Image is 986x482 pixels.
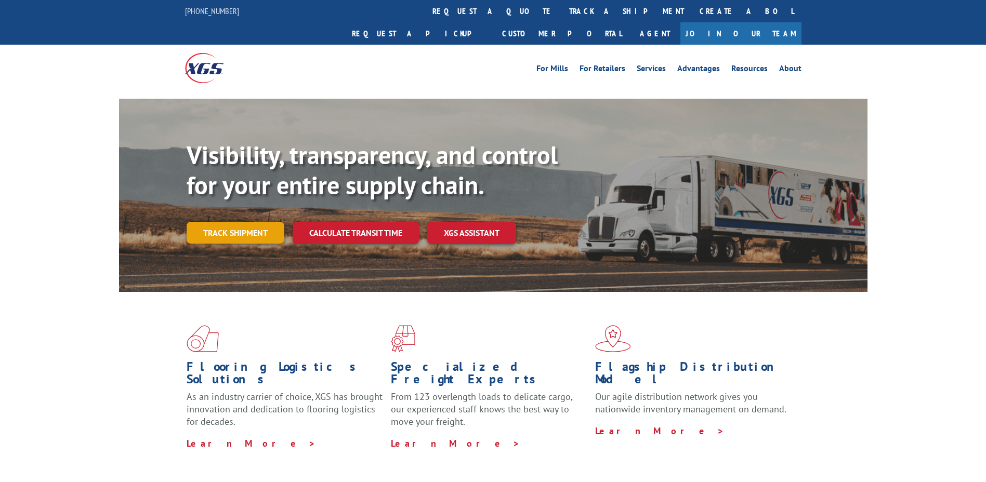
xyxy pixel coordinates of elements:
[293,222,419,244] a: Calculate transit time
[637,64,666,76] a: Services
[629,22,680,45] a: Agent
[677,64,720,76] a: Advantages
[391,437,520,449] a: Learn More >
[187,325,219,352] img: xgs-icon-total-supply-chain-intelligence-red
[595,391,786,415] span: Our agile distribution network gives you nationwide inventory management on demand.
[580,64,625,76] a: For Retailers
[187,360,383,391] h1: Flooring Logistics Solutions
[595,325,631,352] img: xgs-icon-flagship-distribution-model-red
[731,64,768,76] a: Resources
[187,222,284,244] a: Track shipment
[595,360,792,391] h1: Flagship Distribution Model
[427,222,516,244] a: XGS ASSISTANT
[391,391,587,437] p: From 123 overlength loads to delicate cargo, our experienced staff knows the best way to move you...
[187,437,316,449] a: Learn More >
[344,22,494,45] a: Request a pickup
[680,22,801,45] a: Join Our Team
[185,6,239,16] a: [PHONE_NUMBER]
[391,325,415,352] img: xgs-icon-focused-on-flooring-red
[391,360,587,391] h1: Specialized Freight Experts
[595,425,725,437] a: Learn More >
[536,64,568,76] a: For Mills
[187,391,383,427] span: As an industry carrier of choice, XGS has brought innovation and dedication to flooring logistics...
[779,64,801,76] a: About
[494,22,629,45] a: Customer Portal
[187,139,558,201] b: Visibility, transparency, and control for your entire supply chain.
